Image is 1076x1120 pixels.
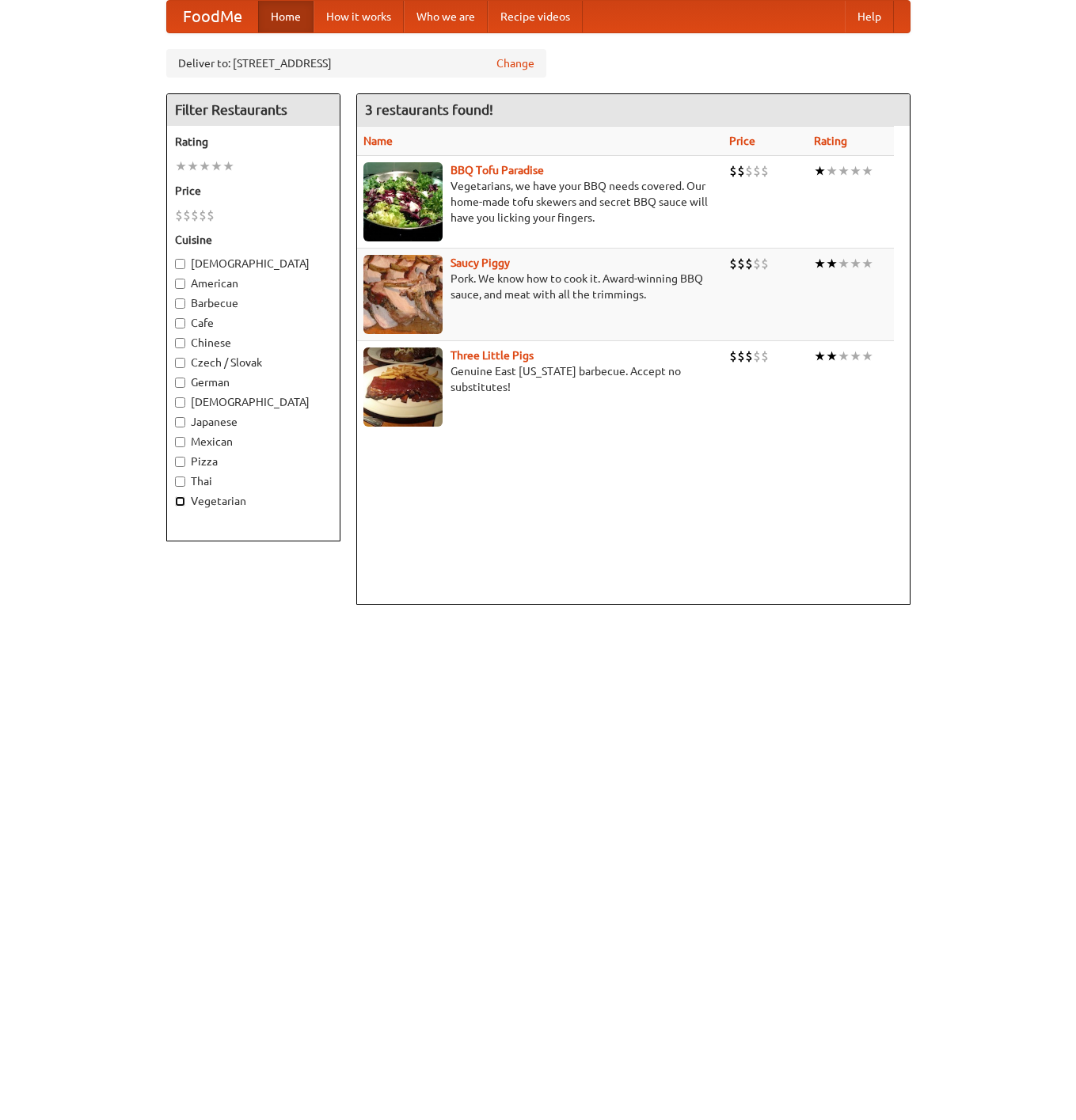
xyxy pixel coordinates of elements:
input: German [175,378,185,388]
h5: Price [175,183,332,199]
li: ★ [222,158,234,175]
label: American [175,275,332,291]
li: ★ [826,255,838,272]
h4: Filter Restaurants [167,94,340,126]
li: $ [729,255,737,272]
li: ★ [838,347,850,365]
a: Price [729,135,755,147]
li: $ [761,347,769,365]
a: Who we are [404,1,488,32]
li: $ [183,207,191,224]
img: tofuparadise.jpg [363,162,443,241]
input: [DEMOGRAPHIC_DATA] [175,259,185,269]
a: Help [845,1,894,32]
li: ★ [814,347,826,365]
label: Mexican [175,434,332,450]
li: ★ [211,158,222,175]
li: ★ [861,255,873,272]
li: $ [729,347,737,365]
input: Czech / Slovak [175,358,185,368]
li: ★ [850,255,861,272]
img: saucy.jpg [363,255,443,334]
div: Deliver to: [STREET_ADDRESS] [166,49,546,78]
li: $ [761,162,769,180]
li: ★ [838,255,850,272]
a: Three Little Pigs [451,349,534,362]
li: ★ [838,162,850,180]
li: $ [207,207,215,224]
label: Chinese [175,335,332,351]
a: Rating [814,135,847,147]
li: $ [737,347,745,365]
a: BBQ Tofu Paradise [451,164,544,177]
li: $ [761,255,769,272]
input: Vegetarian [175,496,185,507]
a: Name [363,135,393,147]
li: $ [745,347,753,365]
li: ★ [861,162,873,180]
p: Vegetarians, we have your BBQ needs covered. Our home-made tofu skewers and secret BBQ sauce will... [363,178,717,226]
a: Home [258,1,314,32]
li: ★ [826,162,838,180]
input: Chinese [175,338,185,348]
p: Genuine East [US_STATE] barbecue. Accept no substitutes! [363,363,717,395]
li: $ [745,162,753,180]
li: ★ [861,347,873,365]
a: How it works [314,1,404,32]
li: $ [737,162,745,180]
li: ★ [175,158,187,175]
li: $ [753,255,761,272]
li: $ [753,162,761,180]
img: littlepigs.jpg [363,347,443,427]
input: American [175,279,185,289]
li: $ [175,207,183,224]
label: Barbecue [175,295,332,311]
label: Vegetarian [175,493,332,509]
li: ★ [199,158,211,175]
a: FoodMe [167,1,258,32]
input: [DEMOGRAPHIC_DATA] [175,397,185,408]
input: Pizza [175,457,185,467]
a: Recipe videos [488,1,583,32]
label: [DEMOGRAPHIC_DATA] [175,256,332,271]
li: $ [753,347,761,365]
li: ★ [826,347,838,365]
li: ★ [814,255,826,272]
input: Japanese [175,417,185,427]
label: [DEMOGRAPHIC_DATA] [175,394,332,410]
h5: Rating [175,134,332,150]
a: Change [496,55,534,71]
li: $ [199,207,207,224]
input: Thai [175,476,185,487]
label: German [175,374,332,390]
input: Mexican [175,437,185,447]
li: ★ [187,158,199,175]
li: ★ [850,162,861,180]
label: Pizza [175,454,332,469]
a: Saucy Piggy [451,256,510,269]
ng-pluralize: 3 restaurants found! [365,102,493,117]
label: Czech / Slovak [175,355,332,370]
li: $ [729,162,737,180]
li: $ [745,255,753,272]
h5: Cuisine [175,232,332,248]
li: $ [191,207,199,224]
li: $ [737,255,745,272]
li: ★ [814,162,826,180]
label: Japanese [175,414,332,430]
label: Thai [175,473,332,489]
input: Barbecue [175,298,185,309]
li: ★ [850,347,861,365]
p: Pork. We know how to cook it. Award-winning BBQ sauce, and meat with all the trimmings. [363,271,717,302]
input: Cafe [175,318,185,328]
label: Cafe [175,315,332,331]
